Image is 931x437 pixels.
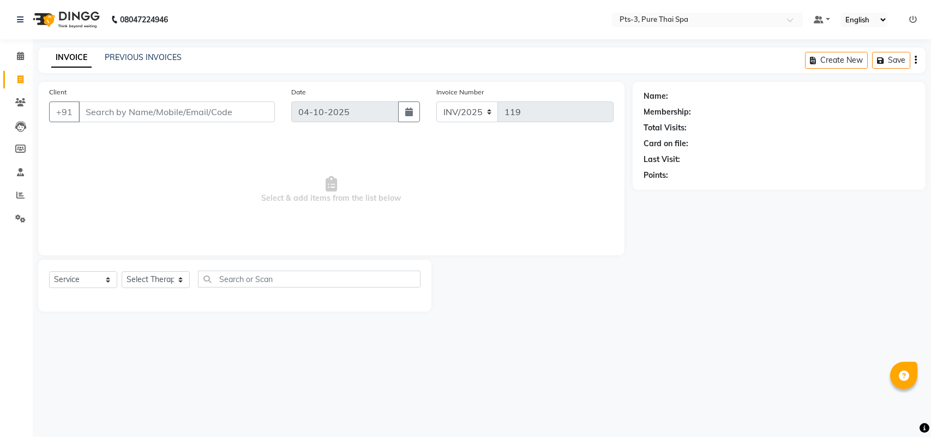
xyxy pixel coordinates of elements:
[49,87,67,97] label: Client
[805,52,868,69] button: Create New
[291,87,306,97] label: Date
[120,4,168,35] b: 08047224946
[644,122,687,134] div: Total Visits:
[105,52,182,62] a: PREVIOUS INVOICES
[79,101,275,122] input: Search by Name/Mobile/Email/Code
[49,135,614,244] span: Select & add items from the list below
[644,154,680,165] div: Last Visit:
[644,138,688,149] div: Card on file:
[198,271,421,288] input: Search or Scan
[885,393,920,426] iframe: chat widget
[28,4,103,35] img: logo
[644,106,691,118] div: Membership:
[872,52,910,69] button: Save
[51,48,92,68] a: INVOICE
[49,101,80,122] button: +91
[436,87,484,97] label: Invoice Number
[644,91,668,102] div: Name:
[644,170,668,181] div: Points:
